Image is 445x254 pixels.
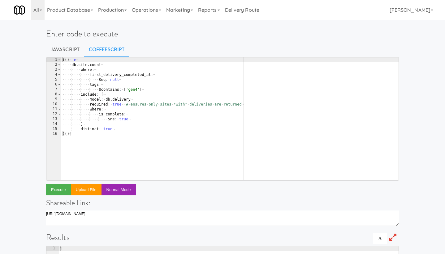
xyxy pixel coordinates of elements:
div: 1 [46,246,59,251]
a: Javascript [46,42,84,57]
div: 16 [46,131,61,136]
div: 14 [46,122,61,127]
button: Normal Mode [102,184,136,195]
h1: Results [46,233,399,242]
div: 7 [46,87,61,92]
button: Execute [46,184,71,195]
div: 4 [46,72,61,77]
div: 2 [46,62,61,67]
div: 10 [46,102,61,107]
div: 3 [46,67,61,72]
div: 15 [46,127,61,131]
div: 13 [46,117,61,122]
button: Upload file [71,184,102,195]
div: 9 [46,97,61,102]
div: 5 [46,77,61,82]
div: 8 [46,92,61,97]
img: Micromart [14,5,25,15]
div: 11 [46,107,61,112]
div: 12 [46,112,61,117]
h4: Shareable Link: [46,199,399,207]
h1: Enter code to execute [46,29,399,38]
a: CoffeeScript [84,42,129,57]
div: 6 [46,82,61,87]
div: 1 [46,57,61,62]
textarea: [URL][DOMAIN_NAME] [46,210,399,226]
